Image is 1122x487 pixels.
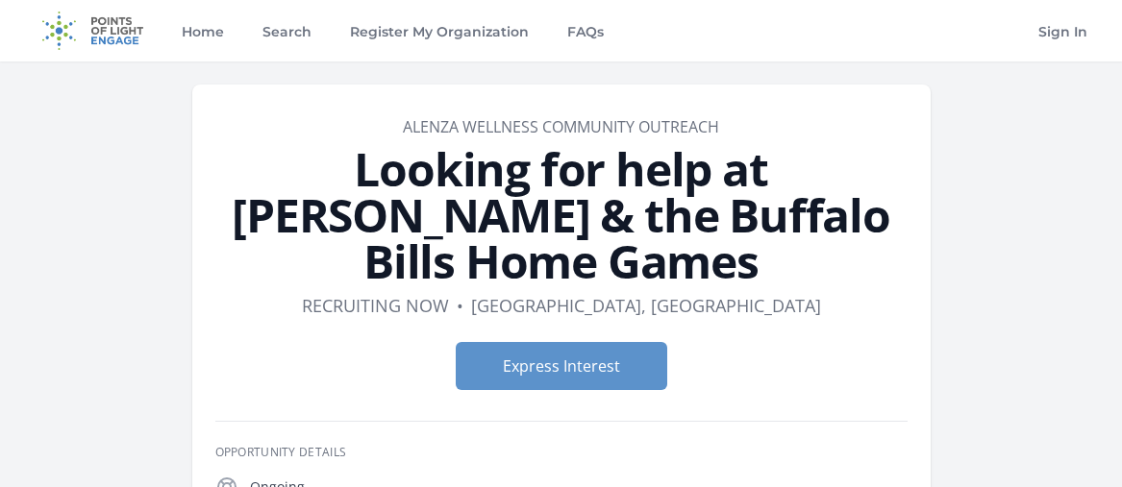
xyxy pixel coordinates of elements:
h3: Opportunity Details [215,445,908,460]
dd: [GEOGRAPHIC_DATA], [GEOGRAPHIC_DATA] [471,292,821,319]
dd: Recruiting now [302,292,449,319]
div: • [457,292,463,319]
a: Alenza Wellness Community Outreach [403,116,719,137]
h1: Looking for help at [PERSON_NAME] & the Buffalo Bills Home Games [215,146,908,284]
button: Express Interest [456,342,667,390]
